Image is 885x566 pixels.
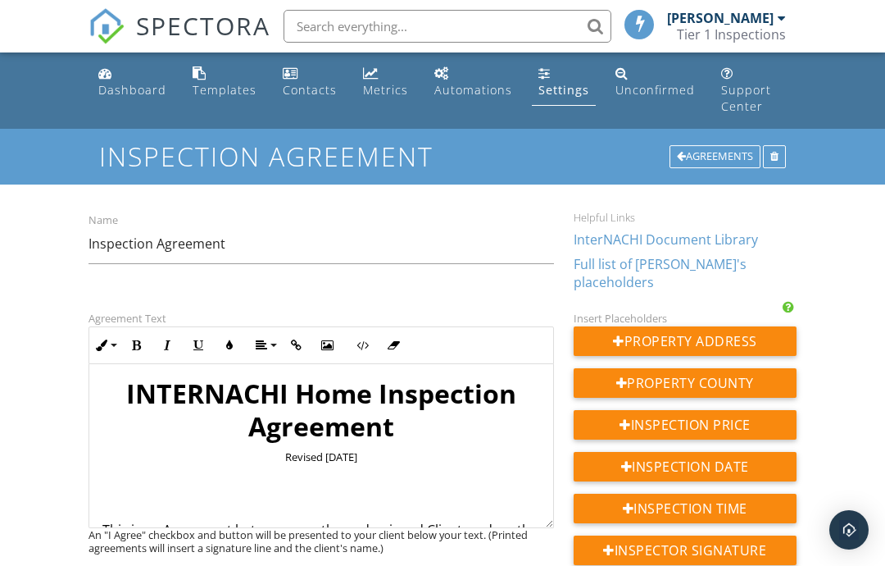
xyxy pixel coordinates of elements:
[574,368,796,398] div: Property County
[574,211,796,224] div: Helpful Links
[378,330,409,361] button: Clear Formatting
[92,59,173,106] a: Dashboard
[574,410,796,440] div: Inspection Price
[356,59,415,106] a: Metrics
[574,311,667,326] label: Insert Placeholders
[276,59,343,106] a: Contacts
[574,326,796,356] div: Property Address
[538,82,589,98] div: Settings
[667,10,774,26] div: [PERSON_NAME]
[88,22,270,57] a: SPECTORA
[434,82,512,98] div: Automations
[669,145,760,168] div: Agreements
[615,82,695,98] div: Unconfirmed
[347,330,378,361] button: Code View
[99,142,786,171] h1: Inspection Agreement
[284,10,611,43] input: Search everything...
[88,528,554,555] div: An "I Agree" checkbox and button will be presented to your client below your text. (Printed agree...
[88,311,166,326] label: Agreement Text
[829,510,869,550] div: Open Intercom Messenger
[574,231,758,249] a: InterNACHI Document Library
[88,8,125,44] img: The Best Home Inspection Software - Spectora
[152,330,183,361] button: Italic (Ctrl+I)
[532,59,596,106] a: Settings
[609,59,701,106] a: Unconfirmed
[183,330,214,361] button: Underline (Ctrl+U)
[574,255,747,291] a: Full list of [PERSON_NAME]'s placeholders
[136,8,270,43] span: SPECTORA
[721,82,771,114] div: Support Center
[280,330,311,361] button: Insert Link (Ctrl+K)
[669,148,763,162] a: Agreements
[715,59,793,122] a: Support Center
[186,59,263,106] a: Templates
[363,82,408,98] div: Metrics
[88,213,118,228] label: Name
[89,330,120,361] button: Inline Style
[120,330,152,361] button: Bold (Ctrl+B)
[677,26,786,43] div: Tier 1 Inspections
[574,494,796,523] div: Inspection Time
[428,59,519,106] a: Automations (Basic)
[102,450,540,464] p: Revised [DATE]
[214,330,245,361] button: Colors
[283,82,337,98] div: Contacts
[98,82,166,98] div: Dashboard
[193,82,256,98] div: Templates
[249,330,280,361] button: Align
[102,377,540,443] h1: INTERNACHI Home Inspection Agreement
[574,452,796,482] div: Inspection Date
[574,536,796,565] div: Inspector Signature
[311,330,343,361] button: Insert Image (Ctrl+P)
